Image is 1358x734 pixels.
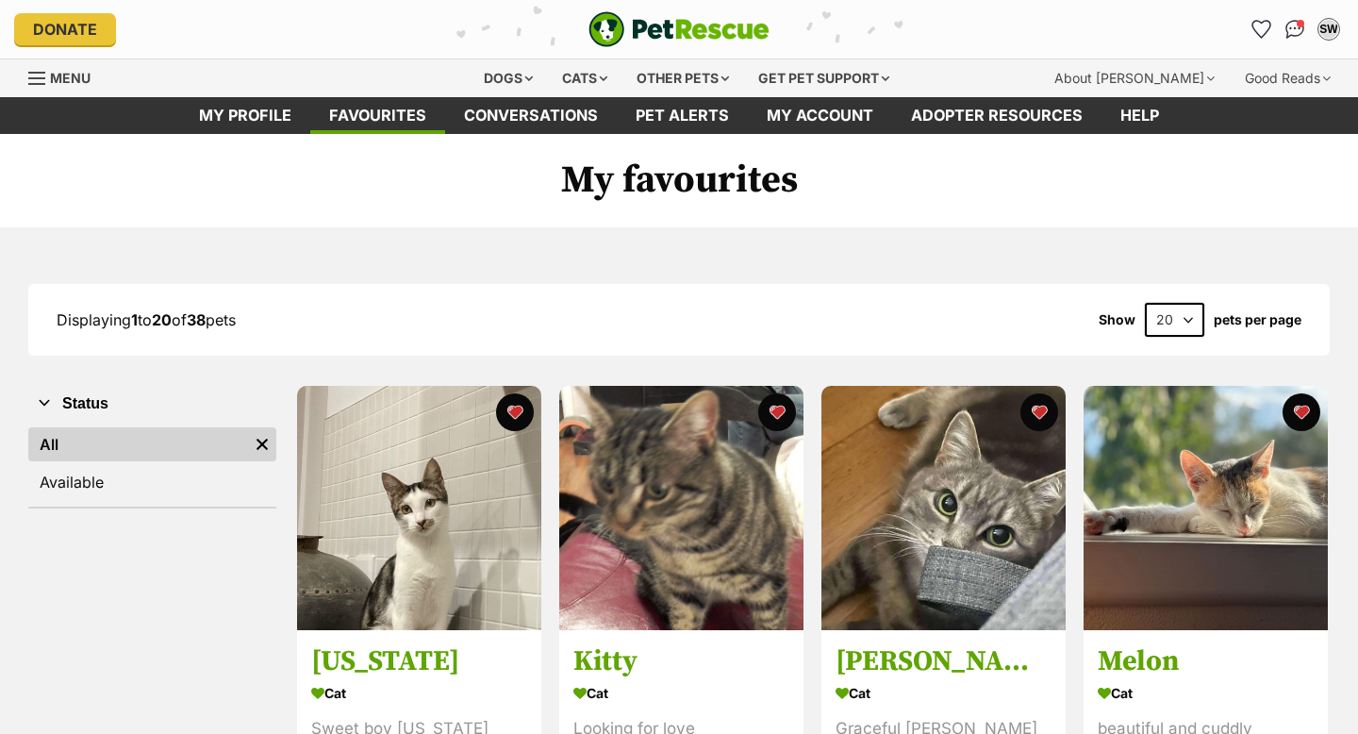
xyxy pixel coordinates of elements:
[471,59,546,97] div: Dogs
[187,310,206,329] strong: 38
[1314,14,1344,44] button: My account
[1246,14,1276,44] a: Favourites
[131,310,138,329] strong: 1
[559,386,803,630] img: Kitty
[311,644,527,680] h3: [US_STATE]
[745,59,903,97] div: Get pet support
[573,644,789,680] h3: Kitty
[1214,312,1301,327] label: pets per page
[1101,97,1178,134] a: Help
[496,393,534,431] button: favourite
[573,680,789,708] div: Cat
[1084,386,1328,630] img: Melon
[1246,14,1344,44] ul: Account quick links
[28,59,104,93] a: Menu
[588,11,770,47] img: logo-e224e6f780fb5917bec1dbf3a21bbac754714ae5b6737aabdf751b685950b380.svg
[180,97,310,134] a: My profile
[758,393,796,431] button: favourite
[821,386,1066,630] img: Gracie
[1283,393,1320,431] button: favourite
[748,97,892,134] a: My account
[1098,644,1314,680] h3: Melon
[311,680,527,708] div: Cat
[28,427,248,461] a: All
[1232,59,1344,97] div: Good Reads
[1280,14,1310,44] a: Conversations
[1319,20,1338,39] div: SW
[28,392,276,416] button: Status
[1098,680,1314,708] div: Cat
[28,424,276,507] div: Status
[892,97,1101,134] a: Adopter resources
[836,644,1052,680] h3: [PERSON_NAME]
[588,11,770,47] a: PetRescue
[1041,59,1228,97] div: About [PERSON_NAME]
[617,97,748,134] a: Pet alerts
[14,13,116,45] a: Donate
[623,59,742,97] div: Other pets
[1099,312,1135,327] span: Show
[1020,393,1058,431] button: favourite
[1285,20,1305,39] img: chat-41dd97257d64d25036548639549fe6c8038ab92f7586957e7f3b1b290dea8141.svg
[152,310,172,329] strong: 20
[836,680,1052,708] div: Cat
[549,59,621,97] div: Cats
[28,465,276,499] a: Available
[310,97,445,134] a: Favourites
[248,427,276,461] a: Remove filter
[445,97,617,134] a: conversations
[50,70,91,86] span: Menu
[297,386,541,630] img: Alabama
[57,310,236,329] span: Displaying to of pets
